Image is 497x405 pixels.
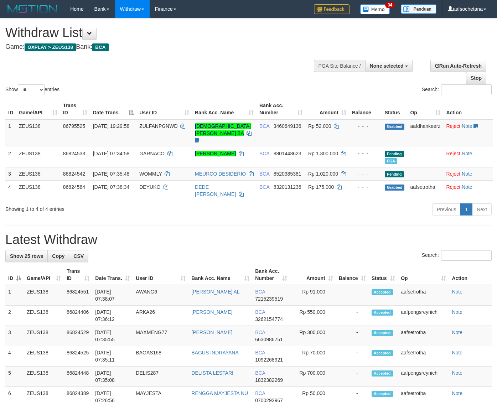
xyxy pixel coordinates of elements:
[133,326,188,346] td: MAXMENG77
[195,184,236,197] a: DEDE [PERSON_NAME]
[449,265,492,285] th: Action
[365,60,413,72] button: None selected
[93,123,129,129] span: [DATE] 19:29:58
[5,43,324,51] h4: Game: Bank:
[90,99,136,119] th: Date Trans.: activate to sort column descending
[16,147,60,167] td: ZEUS138
[5,119,16,147] td: 1
[255,357,283,363] span: Copy 1092268921 to clipboard
[255,398,283,403] span: Copy 0700292967 to clipboard
[385,171,404,177] span: Pending
[398,306,449,326] td: aafpengsreynich
[401,4,436,14] img: panduan.png
[139,123,177,129] span: ZULFANPGNWD
[352,123,379,130] div: - - -
[452,309,462,315] a: Note
[259,171,269,177] span: BCA
[462,171,472,177] a: Note
[336,346,369,367] td: -
[290,326,336,346] td: Rp 300,000
[5,4,59,14] img: MOTION_logo.png
[370,63,404,69] span: None selected
[274,184,301,190] span: Copy 8320131236 to clipboard
[92,265,133,285] th: Date Trans.: activate to sort column ascending
[398,265,449,285] th: Op: activate to sort column ascending
[441,84,492,95] input: Search:
[372,330,393,336] span: Accepted
[308,123,331,129] span: Rp 52.000
[443,147,493,167] td: ·
[24,367,64,387] td: ZEUS138
[274,171,301,177] span: Copy 8520385381 to clipboard
[446,151,460,156] a: Reject
[93,184,129,190] span: [DATE] 07:38:34
[372,391,393,397] span: Accepted
[63,171,85,177] span: 86824542
[336,326,369,346] td: -
[92,43,108,51] span: BCA
[385,185,405,191] span: Grabbed
[133,306,188,326] td: ARKA26
[257,99,305,119] th: Bank Acc. Number: activate to sort column ascending
[92,346,133,367] td: [DATE] 07:35:11
[452,390,462,396] a: Note
[422,84,492,95] label: Search:
[336,285,369,306] td: -
[5,26,324,40] h1: Withdraw List
[446,123,460,129] a: Reject
[73,253,84,259] span: CSV
[441,250,492,261] input: Search:
[24,326,64,346] td: ZEUS138
[290,306,336,326] td: Rp 550,000
[259,151,269,156] span: BCA
[352,170,379,177] div: - - -
[443,99,493,119] th: Action
[18,84,45,95] select: Showentries
[64,306,92,326] td: 86824406
[195,171,246,177] a: MEURCO DESIDERIO
[290,265,336,285] th: Amount: activate to sort column ascending
[398,346,449,367] td: aafsetrotha
[462,123,472,129] a: Note
[398,285,449,306] td: aafsetrotha
[93,171,129,177] span: [DATE] 07:35:48
[16,167,60,180] td: ZEUS138
[349,99,382,119] th: Balance
[385,151,404,157] span: Pending
[5,203,202,213] div: Showing 1 to 4 of 4 entries
[472,203,492,216] a: Next
[452,289,462,295] a: Note
[52,253,64,259] span: Copy
[259,123,269,129] span: BCA
[5,285,24,306] td: 1
[385,2,395,8] span: 34
[360,4,390,14] img: Button%20Memo.svg
[452,350,462,355] a: Note
[443,180,493,201] td: ·
[462,151,472,156] a: Note
[5,367,24,387] td: 5
[5,346,24,367] td: 4
[398,326,449,346] td: aafsetrotha
[188,265,252,285] th: Bank Acc. Name: activate to sort column ascending
[24,285,64,306] td: ZEUS138
[290,346,336,367] td: Rp 70,000
[407,119,443,147] td: aafdhankeerz
[133,367,188,387] td: DELIS287
[192,99,257,119] th: Bank Acc. Name: activate to sort column ascending
[452,329,462,335] a: Note
[64,326,92,346] td: 86824529
[308,151,338,156] span: Rp 1.300.000
[252,265,290,285] th: Bank Acc. Number: activate to sort column ascending
[385,124,405,130] span: Grabbed
[407,180,443,201] td: aafsetrotha
[191,350,239,355] a: BAGUS INDRAYANA
[352,150,379,157] div: - - -
[16,99,60,119] th: Game/API: activate to sort column ascending
[255,377,283,383] span: Copy 1832382269 to clipboard
[191,390,248,396] a: RENGGA MAYJESTA NU
[5,167,16,180] td: 3
[274,151,301,156] span: Copy 8801448623 to clipboard
[382,99,408,119] th: Status
[5,99,16,119] th: ID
